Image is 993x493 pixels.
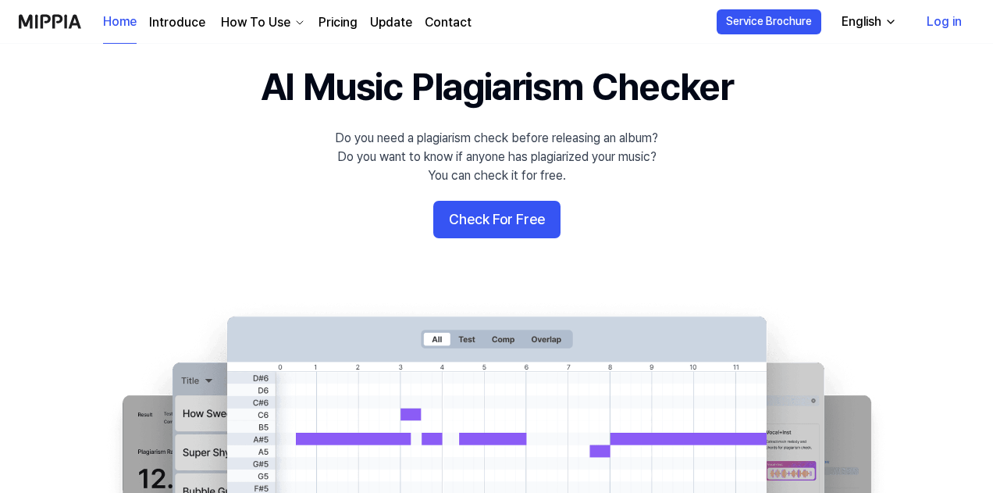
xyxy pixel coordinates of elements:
[261,61,733,113] h1: AI Music Plagiarism Checker
[218,13,306,32] button: How To Use
[218,13,294,32] div: How To Use
[425,13,472,32] a: Contact
[319,13,358,32] a: Pricing
[717,9,821,34] button: Service Brochure
[370,13,412,32] a: Update
[838,13,884,31] div: English
[433,201,561,238] button: Check For Free
[335,129,658,185] div: Do you need a plagiarism check before releasing an album? Do you want to know if anyone has plagi...
[149,13,205,32] a: Introduce
[103,1,137,44] a: Home
[829,6,906,38] button: English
